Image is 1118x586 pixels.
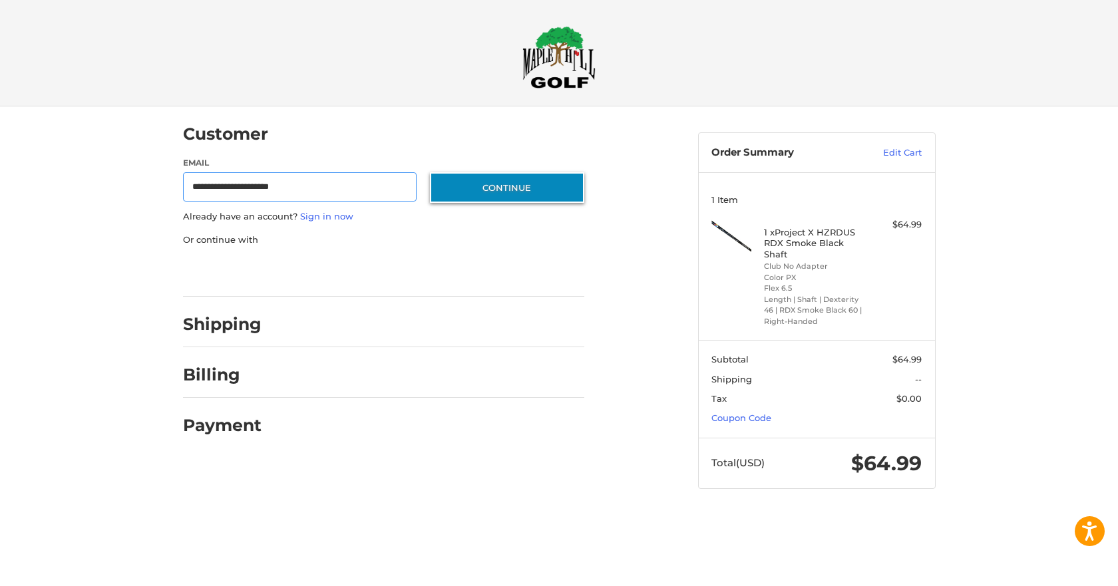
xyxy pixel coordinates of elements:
iframe: PayPal-venmo [404,259,504,283]
span: $64.99 [851,451,922,476]
div: $64.99 [869,218,922,231]
li: Color PX [764,272,866,283]
h2: Shipping [183,314,262,335]
li: Club No Adapter [764,261,866,272]
h3: 1 Item [711,194,922,205]
h2: Customer [183,124,268,144]
span: Tax [711,393,727,404]
span: -- [915,374,922,384]
li: Length | Shaft | Dexterity 46 | RDX Smoke Black 60 | Right-Handed [764,294,866,327]
a: Sign in now [300,211,353,221]
h4: 1 x Project X HZRDUS RDX Smoke Black Shaft [764,227,866,259]
h2: Billing [183,365,261,385]
span: Subtotal [711,354,749,365]
h3: Order Summary [711,146,854,160]
span: $0.00 [896,393,922,404]
img: Maple Hill Golf [522,26,596,88]
p: Already have an account? [183,210,584,223]
p: Or continue with [183,233,584,247]
label: Email [183,157,417,169]
iframe: PayPal-paylater [291,259,391,283]
a: Edit Cart [854,146,922,160]
li: Flex 6.5 [764,283,866,294]
iframe: PayPal-paypal [178,259,278,283]
span: Shipping [711,374,752,384]
span: Total (USD) [711,456,765,469]
button: Continue [430,172,584,203]
h2: Payment [183,415,262,436]
span: $64.99 [892,354,922,365]
a: Coupon Code [711,412,771,423]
